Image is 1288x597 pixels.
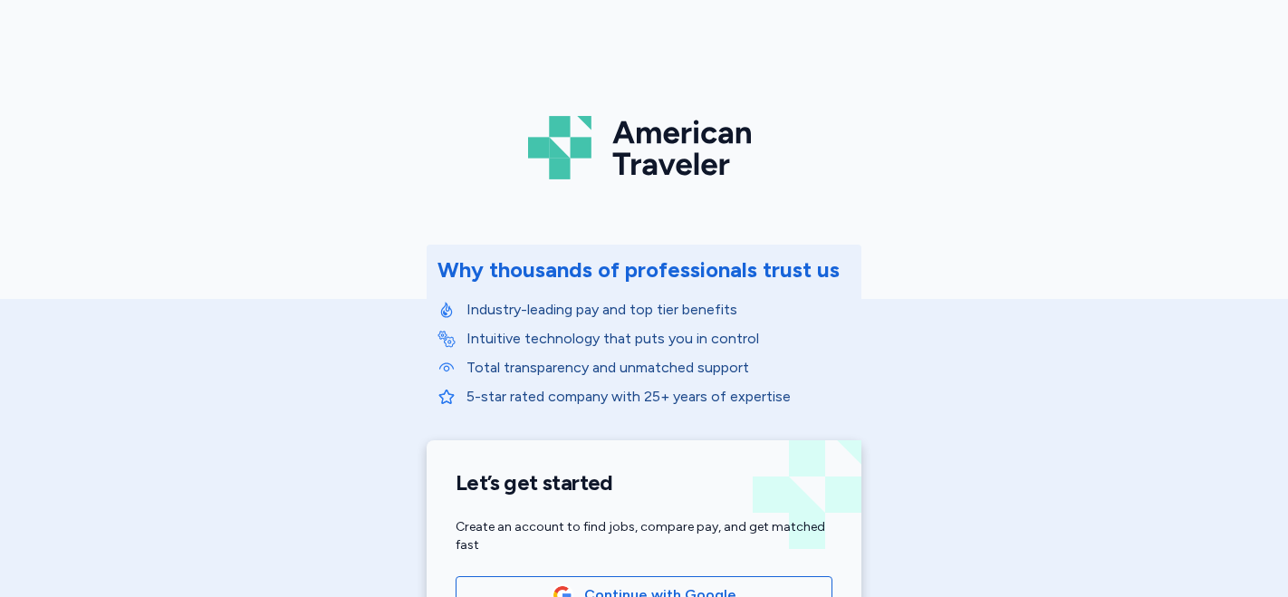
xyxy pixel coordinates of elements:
[456,518,832,554] div: Create an account to find jobs, compare pay, and get matched fast
[466,386,851,408] p: 5-star rated company with 25+ years of expertise
[466,357,851,379] p: Total transparency and unmatched support
[456,469,832,496] h1: Let’s get started
[466,299,851,321] p: Industry-leading pay and top tier benefits
[437,255,840,284] div: Why thousands of professionals trust us
[528,109,760,187] img: Logo
[466,328,851,350] p: Intuitive technology that puts you in control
